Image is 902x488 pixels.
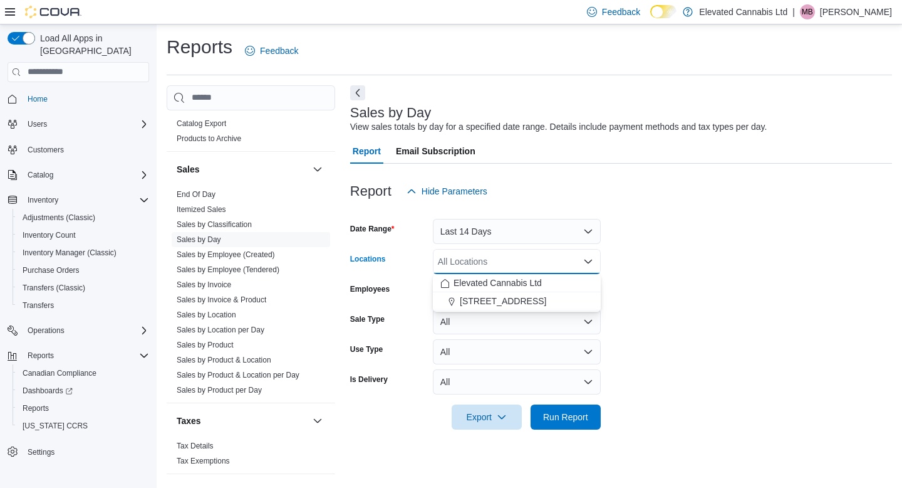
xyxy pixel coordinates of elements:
span: Purchase Orders [18,263,149,278]
span: Canadian Compliance [18,366,149,381]
span: Sales by Location per Day [177,325,264,335]
button: Reports [3,347,154,364]
label: Employees [350,284,390,294]
button: Transfers [13,297,154,314]
button: Operations [3,322,154,339]
h3: Sales [177,163,200,176]
a: Sales by Classification [177,220,252,229]
span: Purchase Orders [23,265,80,275]
button: Sales [177,163,308,176]
span: Sales by Classification [177,220,252,230]
span: Transfers [23,300,54,310]
span: Catalog [28,170,53,180]
span: Sales by Employee (Tendered) [177,265,279,275]
a: Transfers [18,298,59,313]
a: Sales by Employee (Created) [177,250,275,259]
span: Operations [28,326,65,336]
button: Elevated Cannabis Ltd [433,274,601,292]
span: Dashboards [18,383,149,398]
button: [STREET_ADDRESS] [433,292,601,310]
button: Home [3,90,154,108]
a: Inventory Count [18,228,81,243]
label: Is Delivery [350,374,388,385]
a: Feedback [240,38,303,63]
a: Purchase Orders [18,263,85,278]
a: Dashboards [18,383,78,398]
span: Reports [23,348,149,363]
button: Inventory [3,191,154,209]
button: Taxes [177,415,308,427]
a: Tax Exemptions [177,457,230,465]
a: Transfers (Classic) [18,280,90,295]
span: Itemized Sales [177,204,226,215]
div: View sales totals by day for a specified date range. Details include payment methods and tax type... [350,120,767,134]
span: Operations [23,323,149,338]
button: Taxes [310,413,325,428]
span: Reports [28,351,54,361]
a: Settings [23,445,60,460]
a: Itemized Sales [177,205,226,214]
span: Sales by Location [177,310,236,320]
span: Sales by Product [177,340,234,350]
span: [STREET_ADDRESS] [460,295,546,307]
span: Tax Details [177,441,214,451]
span: Inventory Manager (Classic) [23,248,117,258]
button: Transfers (Classic) [13,279,154,297]
h3: Taxes [177,415,201,427]
span: Settings [28,447,54,457]
span: Email Subscription [396,139,475,164]
label: Date Range [350,224,395,234]
p: | [792,4,795,19]
button: Users [3,115,154,133]
button: Export [452,405,522,430]
span: End Of Day [177,189,215,199]
a: Products to Archive [177,134,241,143]
span: Customers [23,142,149,157]
span: Sales by Employee (Created) [177,250,275,260]
a: Sales by Invoice [177,280,231,289]
a: Sales by Product per Day [177,386,262,395]
button: Run Report [531,405,601,430]
span: Elevated Cannabis Ltd [454,277,542,289]
span: Users [28,119,47,129]
button: All [433,369,601,395]
span: Reports [18,401,149,416]
label: Sale Type [350,314,385,324]
div: Matthew Bolton [800,4,815,19]
button: Catalog [23,167,58,183]
span: Washington CCRS [18,418,149,433]
button: Purchase Orders [13,262,154,279]
p: [PERSON_NAME] [820,4,892,19]
span: Sales by Invoice & Product [177,295,266,305]
div: Products [167,116,335,151]
h3: Report [350,184,391,199]
span: Catalog Export [177,119,226,129]
a: End Of Day [177,190,215,199]
span: Report [353,139,381,164]
span: Run Report [543,411,588,423]
span: Sales by Product per Day [177,385,262,395]
button: Sales [310,162,325,177]
span: [US_STATE] CCRS [23,421,88,431]
span: Transfers (Classic) [23,283,85,293]
a: [US_STATE] CCRS [18,418,93,433]
span: Inventory Count [18,228,149,243]
span: Reports [23,403,49,413]
a: Customers [23,142,69,157]
a: Home [23,92,53,107]
h1: Reports [167,34,232,60]
button: Users [23,117,52,132]
a: Tax Details [177,442,214,450]
span: Canadian Compliance [23,368,96,378]
span: Load All Apps in [GEOGRAPHIC_DATA] [35,32,149,57]
span: Dashboards [23,386,73,396]
a: Sales by Employee (Tendered) [177,265,279,274]
span: Inventory [23,193,149,208]
button: [US_STATE] CCRS [13,417,154,435]
a: Dashboards [13,382,154,400]
label: Use Type [350,344,383,354]
a: Sales by Product [177,341,234,349]
span: Sales by Product & Location [177,355,271,365]
div: Taxes [167,438,335,474]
